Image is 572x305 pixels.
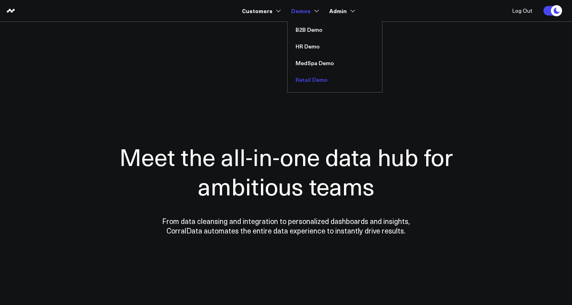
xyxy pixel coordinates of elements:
[91,142,481,201] h1: Meet the all-in-one data hub for ambitious teams
[288,21,382,38] a: B2B Demo
[288,71,382,88] a: Retail Demo
[242,4,279,18] a: Customers
[329,4,354,18] a: Admin
[291,4,317,18] a: Demos
[145,216,427,236] p: From data cleansing and integration to personalized dashboards and insights, CorralData automates...
[288,55,382,71] a: MedSpa Demo
[288,38,382,55] a: HR Demo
